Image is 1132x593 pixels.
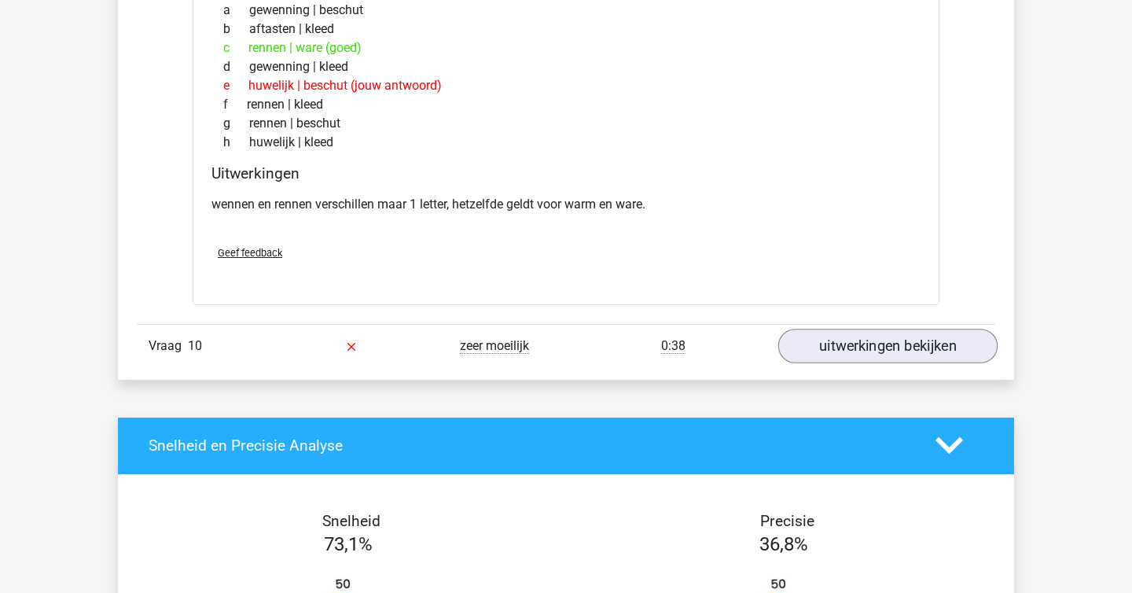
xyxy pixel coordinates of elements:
[223,76,248,95] span: e
[211,76,921,95] div: huwelijk | beschut (jouw antwoord)
[211,39,921,57] div: rennen | ware (goed)
[149,512,554,530] h4: Snelheid
[218,247,282,259] span: Geef feedback
[211,95,921,114] div: rennen | kleed
[460,338,529,354] span: zeer moeilijk
[211,133,921,152] div: huwelijk | kleed
[211,57,921,76] div: gewenning | kleed
[584,512,990,530] h4: Precisie
[211,1,921,20] div: gewenning | beschut
[759,533,808,555] span: 36,8%
[223,39,248,57] span: c
[778,329,998,363] a: uitwerkingen bekijken
[223,114,249,133] span: g
[211,195,921,214] p: wennen en rennen verschillen maar 1 letter, hetzelfde geldt voor warm en ware.
[223,57,249,76] span: d
[223,133,249,152] span: h
[223,1,249,20] span: a
[211,164,921,182] h4: Uitwerkingen
[211,114,921,133] div: rennen | beschut
[211,20,921,39] div: aftasten | kleed
[223,20,249,39] span: b
[188,338,202,353] span: 10
[661,338,685,354] span: 0:38
[223,95,247,114] span: f
[149,436,912,455] h4: Snelheid en Precisie Analyse
[149,337,188,355] span: Vraag
[324,533,373,555] span: 73,1%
